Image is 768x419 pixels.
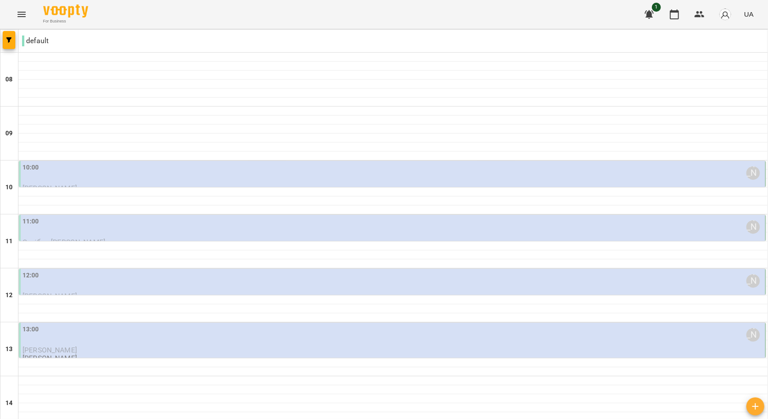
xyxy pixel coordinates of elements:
[22,217,39,227] label: 11:00
[744,9,754,19] span: UA
[5,236,13,246] h6: 11
[746,274,760,288] div: Наталя Бабкіна
[22,163,39,173] label: 10:00
[22,36,49,46] p: default
[22,325,39,334] label: 13:00
[746,220,760,234] div: Наталя Бабкіна
[719,8,732,21] img: avatar_s.png
[43,18,88,24] span: For Business
[22,238,105,246] span: Сохібов [PERSON_NAME]
[5,183,13,192] h6: 10
[43,4,88,18] img: Voopty Logo
[5,398,13,408] h6: 14
[5,75,13,85] h6: 08
[746,397,764,415] button: Створити урок
[5,344,13,354] h6: 13
[22,184,77,192] span: [PERSON_NAME]
[22,346,77,354] span: [PERSON_NAME]
[11,4,32,25] button: Menu
[22,354,77,362] p: [PERSON_NAME]
[652,3,661,12] span: 1
[22,271,39,281] label: 12:00
[22,292,77,300] span: [PERSON_NAME]
[5,290,13,300] h6: 12
[741,6,757,22] button: UA
[746,166,760,180] div: Наталя Бабкіна
[5,129,13,138] h6: 09
[746,328,760,342] div: Наталя Бабкіна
